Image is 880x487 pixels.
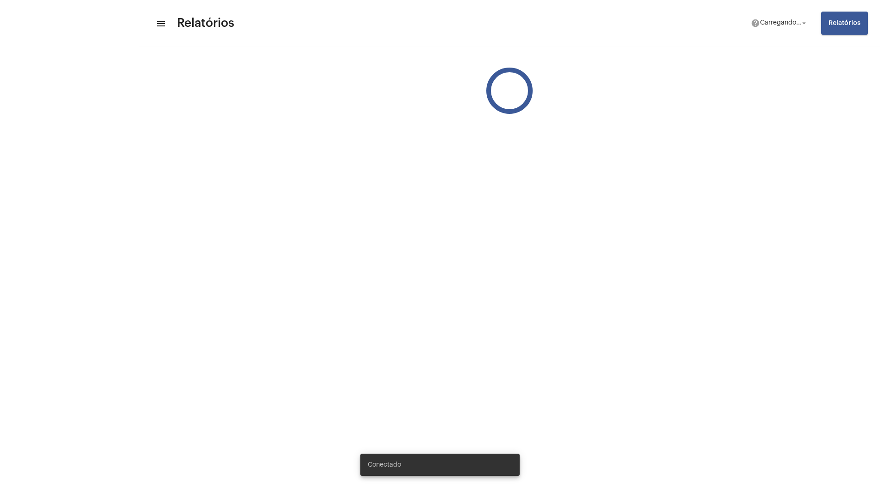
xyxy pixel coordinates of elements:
button: Carregando... [745,14,814,32]
button: Relatórios [821,12,868,35]
span: Relatórios [829,20,861,26]
span: Conectado [368,460,401,469]
span: Carregando... [760,20,802,26]
mat-icon: arrow_drop_down [800,19,808,27]
span: Relatórios [177,16,234,31]
mat-icon: sidenav icon [156,18,165,29]
mat-icon: help [751,19,760,28]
